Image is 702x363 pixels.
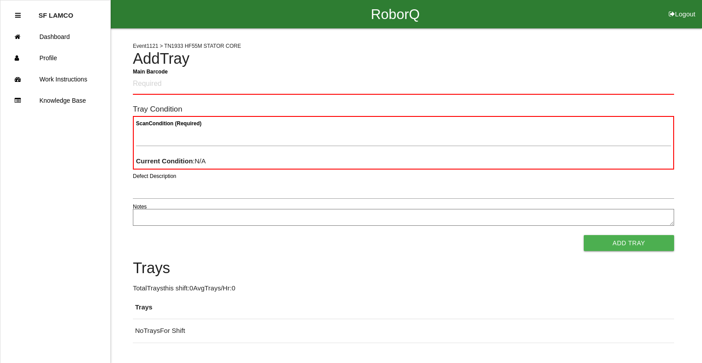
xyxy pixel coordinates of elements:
[0,26,110,47] a: Dashboard
[0,69,110,90] a: Work Instructions
[133,172,176,180] label: Defect Description
[39,5,73,19] p: SF LAMCO
[133,283,674,293] p: Total Trays this shift: 0 Avg Trays /Hr: 0
[136,157,193,165] b: Current Condition
[133,43,241,49] span: Event 1121 > TN1933 HF55M STATOR CORE
[133,203,147,211] label: Notes
[136,157,206,165] span: : N/A
[133,319,674,343] td: No Trays For Shift
[133,296,674,319] th: Trays
[136,120,202,127] b: Scan Condition (Required)
[133,74,674,95] input: Required
[0,47,110,69] a: Profile
[0,90,110,111] a: Knowledge Base
[133,260,674,277] h4: Trays
[584,235,674,251] button: Add Tray
[15,5,21,26] div: Close
[133,68,168,74] b: Main Barcode
[133,50,674,67] h4: Add Tray
[133,105,674,113] h6: Tray Condition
